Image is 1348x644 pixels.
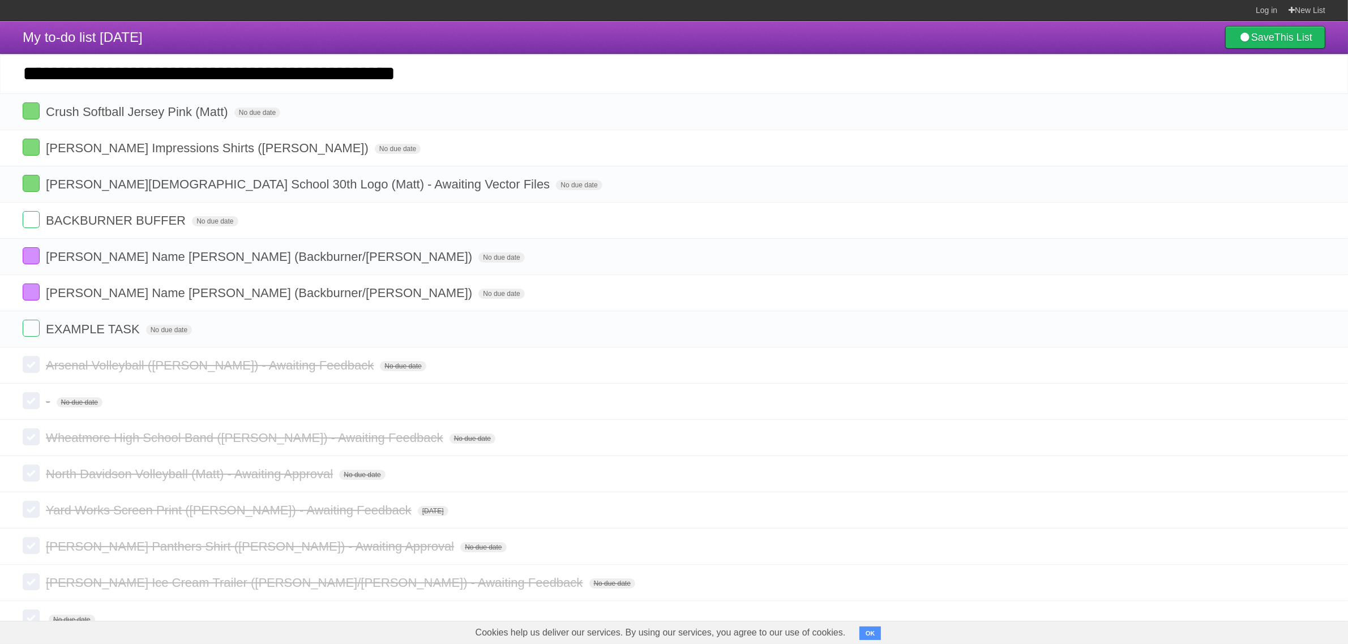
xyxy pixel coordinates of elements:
[23,573,40,590] label: Done
[23,320,40,337] label: Done
[46,213,189,227] span: BACKBURNER BUFFER
[49,615,95,625] span: No due date
[146,325,192,335] span: No due date
[46,576,585,590] span: [PERSON_NAME] Ice Cream Trailer ([PERSON_NAME]/[PERSON_NAME]) - Awaiting Feedback
[234,108,280,118] span: No due date
[192,216,238,226] span: No due date
[478,289,524,299] span: No due date
[46,177,553,191] span: [PERSON_NAME][DEMOGRAPHIC_DATA] School 30th Logo (Matt) - Awaiting Vector Files
[46,539,457,553] span: [PERSON_NAME] Panthers Shirt ([PERSON_NAME]) - Awaiting Approval
[23,537,40,554] label: Done
[46,322,142,336] span: EXAMPLE TASK
[46,394,53,409] span: -
[57,397,102,407] span: No due date
[859,626,881,640] button: OK
[46,105,231,119] span: Crush Softball Jersey Pink (Matt)
[23,465,40,482] label: Done
[478,252,524,263] span: No due date
[460,542,506,552] span: No due date
[23,102,40,119] label: Done
[46,358,376,372] span: Arsenal Volleyball ([PERSON_NAME]) - Awaiting Feedback
[46,467,336,481] span: North Davidson Volleyball (Matt) - Awaiting Approval
[339,470,385,480] span: No due date
[46,141,371,155] span: [PERSON_NAME] Impressions Shirts ([PERSON_NAME])
[450,433,495,444] span: No due date
[375,144,421,154] span: No due date
[23,247,40,264] label: Done
[464,621,857,644] span: Cookies help us deliver our services. By using our services, you agree to our use of cookies.
[380,361,426,371] span: No due date
[556,180,602,190] span: No due date
[23,501,40,518] label: Done
[418,506,448,516] span: [DATE]
[23,356,40,373] label: Done
[23,139,40,156] label: Done
[23,211,40,228] label: Done
[1274,32,1312,43] b: This List
[589,578,635,589] span: No due date
[23,29,143,45] span: My to-do list [DATE]
[1225,26,1325,49] a: SaveThis List
[46,503,414,517] span: Yard Works Screen Print ([PERSON_NAME]) - Awaiting Feedback
[23,392,40,409] label: Done
[23,284,40,300] label: Done
[23,428,40,445] label: Done
[46,286,475,300] span: [PERSON_NAME] Name [PERSON_NAME] (Backburner/[PERSON_NAME])
[23,609,40,626] label: Done
[46,250,475,264] span: [PERSON_NAME] Name [PERSON_NAME] (Backburner/[PERSON_NAME])
[23,175,40,192] label: Done
[46,431,446,445] span: Wheatmore High School Band ([PERSON_NAME]) - Awaiting Feedback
